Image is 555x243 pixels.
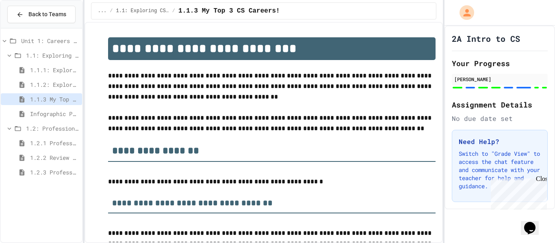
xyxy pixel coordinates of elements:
[21,37,79,45] span: Unit 1: Careers & Professionalism
[30,153,79,162] span: 1.2.2 Review - Professional Communication
[521,211,547,235] iframe: chat widget
[26,124,79,133] span: 1.2: Professional Communication
[459,150,541,190] p: Switch to "Grade View" to access the chat feature and communicate with your teacher for help and ...
[30,139,79,147] span: 1.2.1 Professional Communication
[30,110,79,118] span: Infographic Project: Your favorite CS
[454,75,545,83] div: [PERSON_NAME]
[452,33,520,44] h1: 2A Intro to CS
[110,8,113,14] span: /
[452,114,548,123] div: No due date set
[452,99,548,110] h2: Assignment Details
[452,58,548,69] h2: Your Progress
[451,3,476,22] div: My Account
[178,6,280,16] span: 1.1.3 My Top 3 CS Careers!
[26,51,79,60] span: 1.1: Exploring CS Careers
[3,3,56,52] div: Chat with us now!Close
[488,175,547,210] iframe: chat widget
[98,8,107,14] span: ...
[459,137,541,146] h3: Need Help?
[30,66,79,74] span: 1.1.1: Exploring CS Careers
[30,80,79,89] span: 1.1.2: Exploring CS Careers - Review
[7,6,76,23] button: Back to Teams
[116,8,169,14] span: 1.1: Exploring CS Careers
[172,8,175,14] span: /
[28,10,66,19] span: Back to Teams
[30,168,79,176] span: 1.2.3 Professional Communication Challenge
[30,95,79,103] span: 1.1.3 My Top 3 CS Careers!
